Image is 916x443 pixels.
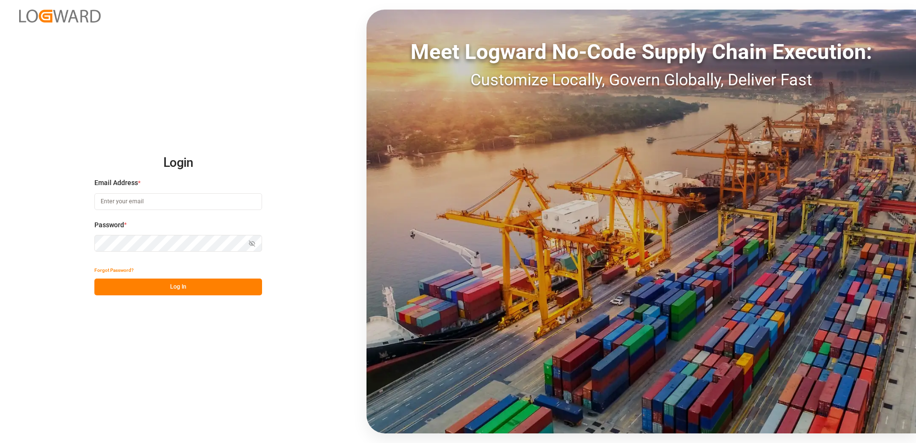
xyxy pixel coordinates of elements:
[366,68,916,92] div: Customize Locally, Govern Globally, Deliver Fast
[94,193,262,210] input: Enter your email
[94,262,134,279] button: Forgot Password?
[366,36,916,68] div: Meet Logward No-Code Supply Chain Execution:
[94,220,124,230] span: Password
[94,148,262,178] h2: Login
[94,178,138,188] span: Email Address
[19,10,101,23] img: Logward_new_orange.png
[94,279,262,295] button: Log In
